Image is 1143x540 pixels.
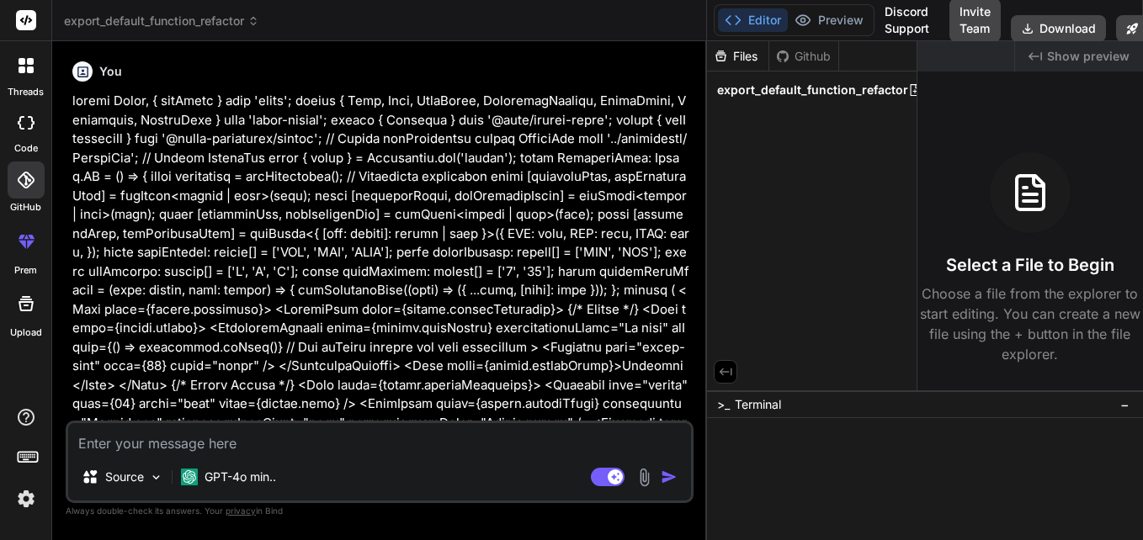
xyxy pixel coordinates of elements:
button: − [1117,391,1133,418]
img: Pick Models [149,470,163,484]
button: Download [1011,15,1106,42]
label: code [14,141,38,156]
span: export_default_function_refactor [717,82,908,98]
span: >_ [717,396,730,413]
p: Source [105,469,144,485]
label: threads [8,85,44,99]
div: Github [769,48,838,65]
p: Always double-check its answers. Your in Bind [66,503,694,519]
img: attachment [635,468,654,487]
img: GPT-4o mini [181,469,198,485]
p: Choose a file from the explorer to start editing. You can create a new file using the + button in... [917,283,1143,364]
img: icon [661,469,678,485]
span: Terminal [735,396,781,413]
button: Preview [788,8,870,32]
img: settings [12,484,40,513]
div: Files [707,48,768,65]
label: GitHub [10,200,41,214]
h3: Select a File to Begin [946,253,1114,277]
label: Upload [10,326,42,340]
span: Show preview [1047,48,1130,65]
p: GPT-4o min.. [205,469,276,485]
span: − [1120,396,1130,413]
h6: You [99,63,122,80]
span: export_default_function_refactor [64,13,259,29]
span: privacy [226,506,256,516]
label: prem [14,263,37,278]
button: Editor [718,8,788,32]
